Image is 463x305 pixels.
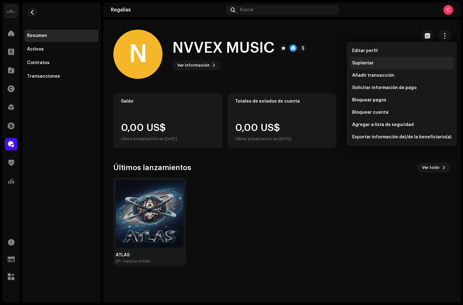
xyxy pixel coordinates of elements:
span: Agregar a lista de seguridad [352,122,414,127]
span: Bloquear pagos [352,98,386,103]
span: Suplantar [352,61,374,66]
h3: Últimos lanzamientos [113,163,191,173]
button: Ver información [172,60,221,70]
div: Última actualización en [DATE] [235,135,291,143]
span: Editar perfil [352,48,378,53]
div: C [443,5,453,15]
span: Solicitar información de pago [352,85,417,90]
re-m-nav-item: Contratos [25,57,99,69]
div: Resumen [27,33,47,38]
re-o-card-value: Saldo [113,94,223,148]
re-m-nav-item: Transacciones [25,70,99,83]
div: Última actualización en [DATE] [121,135,177,143]
span: Exportar información del/de la beneficiario(a) [352,135,451,140]
div: Transacciones [27,74,60,79]
re-m-nav-item: Resumen [25,30,99,42]
div: Contratos [27,60,50,65]
span: Bloquear cuenta [352,110,389,115]
div: Saldo [121,99,215,104]
img: 02a7c2d3-3c89-4098-b12f-2ff2945c95ee [5,5,17,17]
img: 49dd0edb-4fdc-44ff-806c-f6480c4a88ad [116,180,183,248]
div: N [113,30,163,79]
span: Añadir transacción [352,73,394,78]
re-m-nav-item: Activos [25,43,99,55]
div: • Various Artists [120,259,150,264]
re-o-card-value: Totales de estados de cuenta [227,94,337,148]
div: Activos [27,47,44,52]
div: Totales de estados de cuenta [235,99,329,104]
span: Buscar [240,7,254,12]
span: Ver información [177,59,210,71]
div: EP [116,259,120,264]
span: Ver todo [422,161,440,174]
div: Regalías [111,7,223,12]
button: Ver todo [417,163,451,173]
h1: NVVEX MUSIC [172,38,275,58]
div: ATLAS [116,253,183,258]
